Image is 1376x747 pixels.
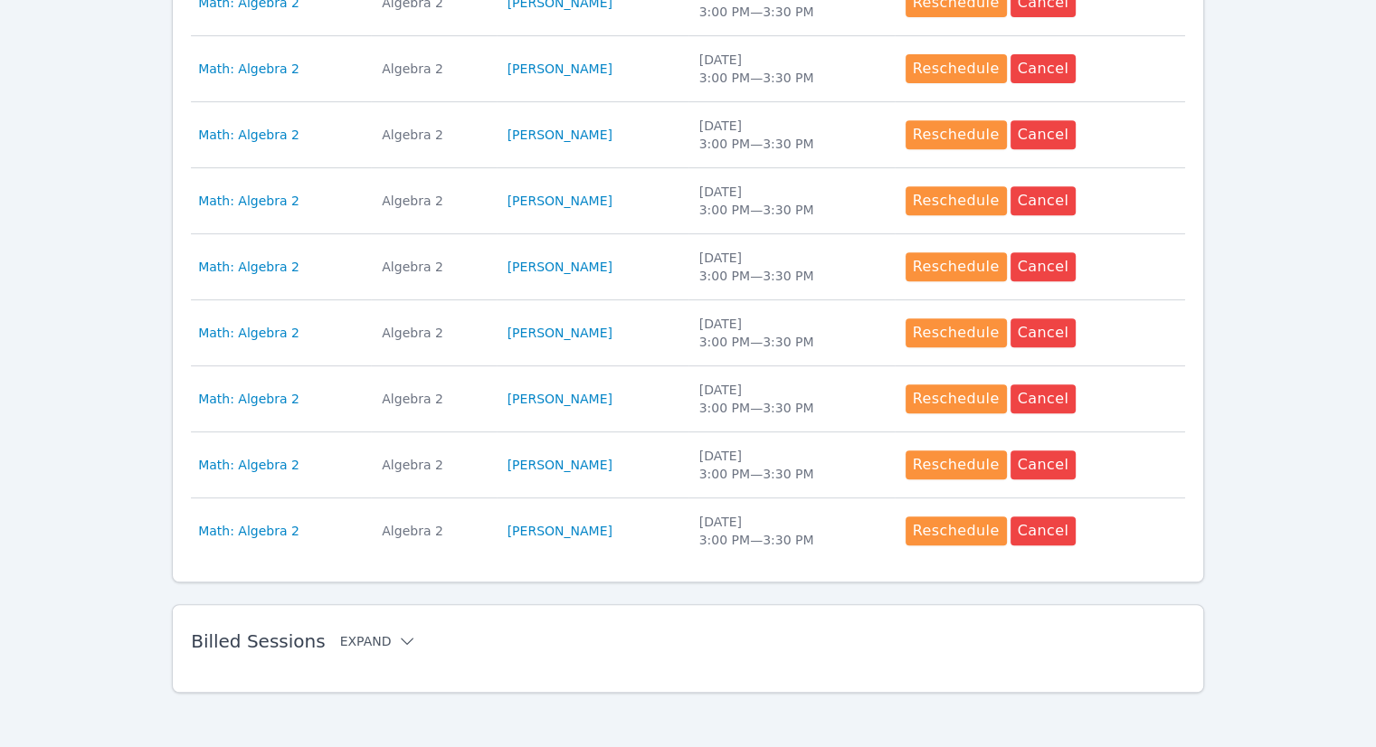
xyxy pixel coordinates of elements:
button: Cancel [1011,186,1077,215]
div: Algebra 2 [382,126,485,144]
a: [PERSON_NAME] [508,60,612,78]
a: Math: Algebra 2 [198,60,299,78]
button: Cancel [1011,516,1077,545]
button: Reschedule [906,54,1007,83]
a: Math: Algebra 2 [198,324,299,342]
div: Algebra 2 [382,522,485,540]
a: [PERSON_NAME] [508,258,612,276]
button: Reschedule [906,318,1007,347]
div: Algebra 2 [382,60,485,78]
div: [DATE] 3:00 PM — 3:30 PM [699,315,884,351]
tr: Math: Algebra 2Algebra 2[PERSON_NAME][DATE]3:00 PM—3:30 PMRescheduleCancel [191,366,1185,432]
a: Math: Algebra 2 [198,258,299,276]
div: Algebra 2 [382,324,485,342]
div: Algebra 2 [382,192,485,210]
div: [DATE] 3:00 PM — 3:30 PM [699,447,884,483]
a: [PERSON_NAME] [508,456,612,474]
tr: Math: Algebra 2Algebra 2[PERSON_NAME][DATE]3:00 PM—3:30 PMRescheduleCancel [191,432,1185,498]
div: [DATE] 3:00 PM — 3:30 PM [699,513,884,549]
button: Cancel [1011,252,1077,281]
tr: Math: Algebra 2Algebra 2[PERSON_NAME][DATE]3:00 PM—3:30 PMRescheduleCancel [191,102,1185,168]
a: [PERSON_NAME] [508,192,612,210]
div: [DATE] 3:00 PM — 3:30 PM [699,117,884,153]
div: Algebra 2 [382,390,485,408]
button: Cancel [1011,318,1077,347]
a: Math: Algebra 2 [198,390,299,408]
a: Math: Algebra 2 [198,126,299,144]
a: Math: Algebra 2 [198,456,299,474]
button: Reschedule [906,120,1007,149]
button: Cancel [1011,120,1077,149]
button: Reschedule [906,252,1007,281]
button: Reschedule [906,186,1007,215]
a: [PERSON_NAME] [508,126,612,144]
span: Billed Sessions [191,630,325,652]
tr: Math: Algebra 2Algebra 2[PERSON_NAME][DATE]3:00 PM—3:30 PMRescheduleCancel [191,36,1185,102]
a: Math: Algebra 2 [198,192,299,210]
button: Reschedule [906,516,1007,545]
div: [DATE] 3:00 PM — 3:30 PM [699,51,884,87]
div: [DATE] 3:00 PM — 3:30 PM [699,249,884,285]
tr: Math: Algebra 2Algebra 2[PERSON_NAME][DATE]3:00 PM—3:30 PMRescheduleCancel [191,234,1185,300]
button: Cancel [1011,54,1077,83]
button: Cancel [1011,384,1077,413]
div: Algebra 2 [382,456,485,474]
div: [DATE] 3:00 PM — 3:30 PM [699,381,884,417]
a: Math: Algebra 2 [198,522,299,540]
button: Expand [340,632,417,650]
a: [PERSON_NAME] [508,390,612,408]
button: Cancel [1011,450,1077,479]
tr: Math: Algebra 2Algebra 2[PERSON_NAME][DATE]3:00 PM—3:30 PMRescheduleCancel [191,498,1185,563]
div: [DATE] 3:00 PM — 3:30 PM [699,183,884,219]
tr: Math: Algebra 2Algebra 2[PERSON_NAME][DATE]3:00 PM—3:30 PMRescheduleCancel [191,300,1185,366]
tr: Math: Algebra 2Algebra 2[PERSON_NAME][DATE]3:00 PM—3:30 PMRescheduleCancel [191,168,1185,234]
div: Algebra 2 [382,258,485,276]
button: Reschedule [906,384,1007,413]
a: [PERSON_NAME] [508,522,612,540]
a: [PERSON_NAME] [508,324,612,342]
button: Reschedule [906,450,1007,479]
